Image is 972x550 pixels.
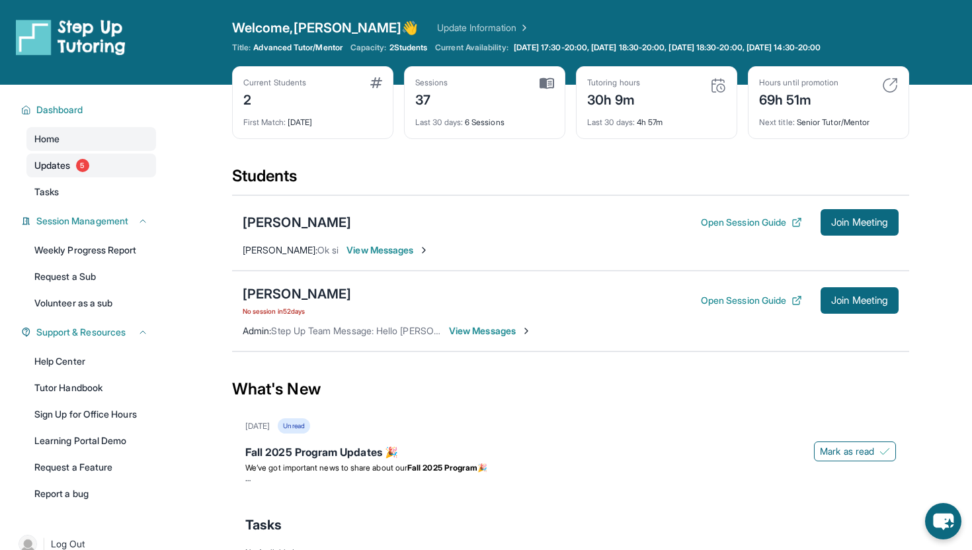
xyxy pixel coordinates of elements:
strong: Fall 2025 Program [407,463,477,473]
div: Current Students [243,77,306,88]
span: [PERSON_NAME] : [243,244,317,255]
span: Current Availability: [435,42,508,53]
a: Report a bug [26,482,156,506]
span: [DATE] 17:30-20:00, [DATE] 18:30-20:00, [DATE] 18:30-20:00, [DATE] 14:30-20:00 [514,42,821,53]
span: Last 30 days : [587,117,635,127]
span: Ok si [317,244,339,255]
span: Last 30 days : [415,117,463,127]
img: logo [16,19,126,56]
img: card [882,77,898,93]
button: Join Meeting [821,287,899,314]
button: Join Meeting [821,209,899,236]
img: Chevron Right [516,21,530,34]
span: Advanced Tutor/Mentor [253,42,342,53]
a: Weekly Progress Report [26,238,156,262]
span: No session in 52 days [243,306,351,316]
span: We’ve got important news to share about our [245,463,407,473]
div: [PERSON_NAME] [243,213,351,232]
button: chat-button [925,503,961,539]
a: Request a Feature [26,455,156,479]
span: Title: [232,42,251,53]
a: Sign Up for Office Hours [26,402,156,426]
span: Home [34,132,60,146]
a: Learning Portal Demo [26,429,156,453]
div: Hours until promotion [759,77,838,88]
div: 30h 9m [587,88,640,109]
a: Tasks [26,180,156,204]
img: card [710,77,726,93]
a: [DATE] 17:30-20:00, [DATE] 18:30-20:00, [DATE] 18:30-20:00, [DATE] 14:30-20:00 [511,42,823,53]
div: Unread [278,418,309,434]
div: Sessions [415,77,448,88]
span: 🎉 [477,463,487,473]
div: [PERSON_NAME] [243,285,351,303]
span: View Messages [449,324,532,338]
span: Dashboard [36,103,83,116]
span: First Match : [243,117,286,127]
div: 2 [243,88,306,109]
div: Senior Tutor/Mentor [759,109,898,128]
img: Mark as read [879,446,890,457]
span: View Messages [346,244,429,257]
div: Tutoring hours [587,77,640,88]
span: Capacity: [350,42,387,53]
a: Volunteer as a sub [26,291,156,315]
img: card [540,77,554,89]
img: card [370,77,382,88]
a: Tutor Handbook [26,376,156,400]
span: Mark as read [820,445,874,458]
button: Session Management [31,214,148,228]
span: Tasks [34,185,59,199]
div: Students [232,165,909,195]
button: Dashboard [31,103,148,116]
div: 4h 57m [587,109,726,128]
span: Session Management [36,214,128,228]
span: Join Meeting [831,218,888,226]
button: Open Session Guide [701,216,802,229]
span: Welcome, [PERSON_NAME] 👋 [232,19,419,37]
div: [DATE] [243,109,382,128]
a: Updates5 [26,154,156,177]
a: Help Center [26,349,156,373]
div: 37 [415,88,448,109]
span: 2 Students [389,42,428,53]
a: Home [26,127,156,151]
button: Support & Resources [31,326,148,339]
div: [DATE] [245,421,270,432]
span: Support & Resources [36,326,126,339]
div: 69h 51m [759,88,838,109]
a: Request a Sub [26,265,156,289]
a: Update Information [437,21,530,34]
button: Mark as read [814,441,896,461]
div: 6 Sessions [415,109,554,128]
span: Join Meeting [831,297,888,304]
div: Fall 2025 Program Updates 🎉 [245,444,896,463]
img: Chevron-Right [419,245,429,255]
span: Tasks [245,516,282,534]
span: 5 [76,159,89,172]
span: Updates [34,159,71,172]
div: What's New [232,360,909,418]
button: Open Session Guide [701,294,802,307]
span: Next title : [759,117,795,127]
span: Admin : [243,325,271,336]
img: Chevron-Right [521,326,532,336]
